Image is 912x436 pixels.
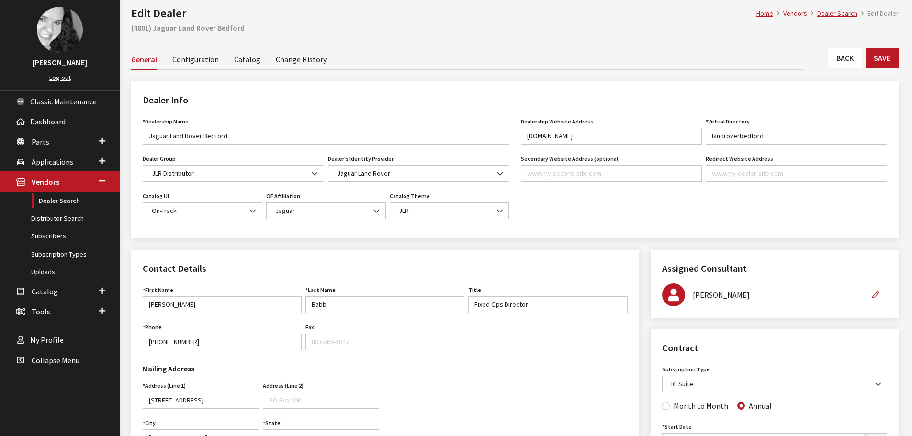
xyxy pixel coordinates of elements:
a: Dealer Search [817,9,857,18]
img: Brian Gulbrandson [662,283,685,306]
span: Dashboard [30,117,66,126]
input: www.my-dealer-site.com [521,128,702,145]
input: www.my-second-site.com [521,165,702,182]
a: Back [828,48,862,68]
div: [PERSON_NAME] [693,289,864,301]
h2: Dealer Info [143,93,887,107]
label: Catalog Theme [390,192,430,201]
span: IG Suite [668,379,881,389]
label: Dealer's Identity Provider [328,155,394,163]
span: Tools [32,307,50,316]
span: On-Track [149,206,256,216]
span: Applications [32,157,73,167]
label: Annual [749,400,772,412]
label: Dealer Group [143,155,176,163]
span: Jaguar Land Rover [334,168,503,179]
h2: Contact Details [143,261,628,276]
li: Edit Dealer [857,9,899,19]
li: Vendors [773,9,807,19]
span: Classic Maintenance [30,97,97,106]
label: Address (Line 1) [143,381,186,390]
span: Jaguar [272,206,380,216]
label: Address (Line 2) [263,381,304,390]
label: *Virtual Directory [706,117,750,126]
h2: (4801) Jaguar Land Rover Bedford [131,22,899,34]
span: Vendors [32,178,59,187]
h2: Contract [662,341,887,355]
h2: Assigned Consultant [662,261,887,276]
label: Catalog UI [143,192,169,201]
button: Save [866,48,899,68]
label: Month to Month [674,400,728,412]
a: Log out [49,73,71,82]
label: *Dealership Name [143,117,189,126]
label: City [143,419,156,427]
input: site-name [706,128,887,145]
a: Home [756,9,773,18]
input: 888-579-4458 [143,334,302,350]
input: PO Box 000 [263,392,379,409]
input: 803-366-1047 [305,334,464,350]
a: Configuration [172,49,219,69]
span: JLR [390,202,509,219]
span: JLR Distributor [149,168,318,179]
span: Parts [32,137,49,146]
input: www.my-dealer-site.com [706,165,887,182]
label: Title [468,286,481,294]
input: My Dealer [143,128,509,145]
span: Catalog [32,287,58,296]
label: Subscription Type [662,365,710,374]
label: Phone [143,323,162,332]
label: Dealership Website Address [521,117,593,126]
button: Edit Assigned Consultant [864,287,887,303]
label: Last Name [305,286,336,294]
img: Khrystal Dorton [37,7,83,53]
label: Secondary Website Address (optional) [521,155,620,163]
label: OE Affiliation [266,192,300,201]
input: 153 South Oakland Avenue [143,392,259,409]
span: Collapse Menu [32,356,79,365]
h3: Mailing Address [143,363,379,374]
a: General [131,49,157,70]
label: Start Date [662,423,692,431]
input: Manager [468,296,627,313]
label: State [263,419,281,427]
input: Doe [305,296,464,313]
a: Catalog [234,49,260,69]
span: My Profile [30,335,64,345]
span: Jaguar [266,202,386,219]
span: JLR Distributor [143,165,324,182]
span: Jaguar Land Rover [328,165,509,182]
input: John [143,296,302,313]
span: JLR [396,206,503,216]
span: On-Track [143,202,262,219]
h1: Edit Dealer [131,5,756,22]
label: Fax [305,323,314,332]
span: IG Suite [662,376,887,392]
label: Redirect Website Address [706,155,773,163]
h3: [PERSON_NAME] [10,56,110,68]
a: Change History [276,49,327,69]
label: First Name [143,286,173,294]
